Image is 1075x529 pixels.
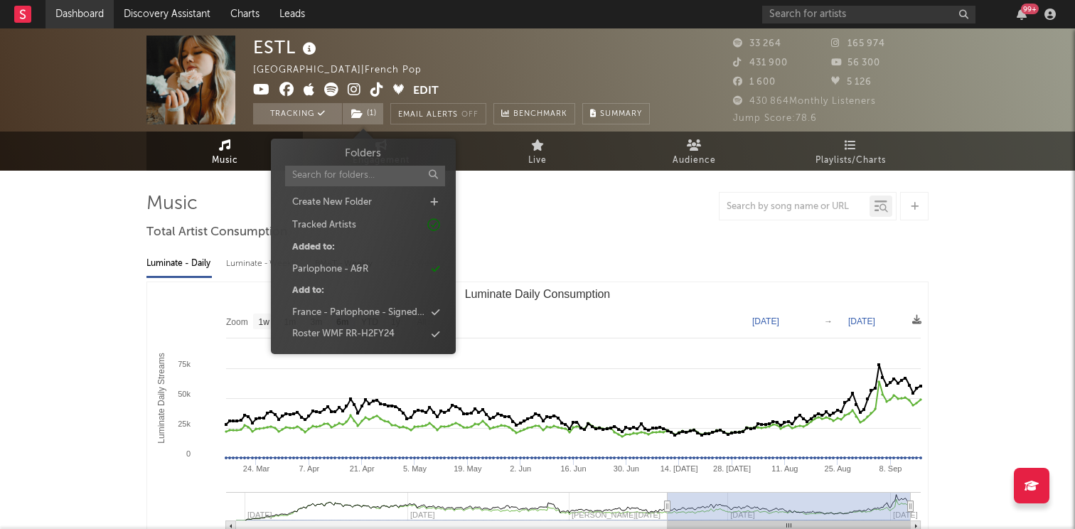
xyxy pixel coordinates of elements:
[733,39,781,48] span: 33 264
[212,152,238,169] span: Music
[733,58,788,68] span: 431 900
[146,224,287,241] span: Total Artist Consumption
[493,103,575,124] a: Benchmark
[253,36,320,59] div: ESTL
[390,103,486,124] button: Email AlertsOff
[771,464,798,473] text: 11. Aug
[292,196,372,210] div: Create New Folder
[285,166,445,186] input: Search for folders...
[156,353,166,443] text: Luminate Daily Streams
[660,464,698,473] text: 14. [DATE]
[582,103,650,124] button: Summary
[616,132,772,171] a: Audience
[510,464,531,473] text: 2. Jun
[733,97,876,106] span: 430 864 Monthly Listeners
[762,6,975,23] input: Search for artists
[253,62,438,79] div: [GEOGRAPHIC_DATA] | French Pop
[879,464,902,473] text: 8. Sep
[343,103,383,124] button: (1)
[292,306,425,320] div: France - Parlophone - Signed Roster
[253,103,342,124] button: Tracking
[772,132,929,171] a: Playlists/Charts
[178,390,191,398] text: 50k
[243,464,270,473] text: 24. Mar
[673,152,716,169] span: Audience
[146,132,303,171] a: Music
[178,360,191,368] text: 75k
[1017,9,1027,20] button: 99+
[342,103,384,124] span: ( 1 )
[292,284,324,298] div: Add to:
[459,132,616,171] a: Live
[299,464,319,473] text: 7. Apr
[403,464,427,473] text: 5. May
[831,39,885,48] span: 165 974
[186,449,191,458] text: 0
[528,152,547,169] span: Live
[893,511,918,519] text: [DATE]
[259,317,270,327] text: 1w
[815,152,886,169] span: Playlists/Charts
[292,240,335,255] div: Added to:
[146,252,212,276] div: Luminate - Daily
[350,464,375,473] text: 21. Apr
[465,288,611,300] text: Luminate Daily Consumption
[614,464,639,473] text: 30. Jun
[831,58,880,68] span: 56 300
[292,262,368,277] div: Parlophone - A&R
[1021,4,1039,14] div: 99 +
[461,111,478,119] em: Off
[454,464,482,473] text: 19. May
[825,464,851,473] text: 25. Aug
[292,327,395,341] div: Roster WMF RR-H2FY24
[831,78,872,87] span: 5 126
[733,78,776,87] span: 1 600
[733,114,817,123] span: Jump Score: 78.6
[226,317,248,327] text: Zoom
[303,132,459,171] a: Engagement
[226,252,301,276] div: Luminate - Weekly
[413,82,439,100] button: Edit
[292,218,356,233] div: Tracked Artists
[824,316,833,326] text: →
[178,420,191,428] text: 25k
[560,464,586,473] text: 16. Jun
[720,201,870,213] input: Search by song name or URL
[513,106,567,123] span: Benchmark
[848,316,875,326] text: [DATE]
[345,146,381,162] h3: Folders
[713,464,751,473] text: 28. [DATE]
[752,316,779,326] text: [DATE]
[600,110,642,118] span: Summary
